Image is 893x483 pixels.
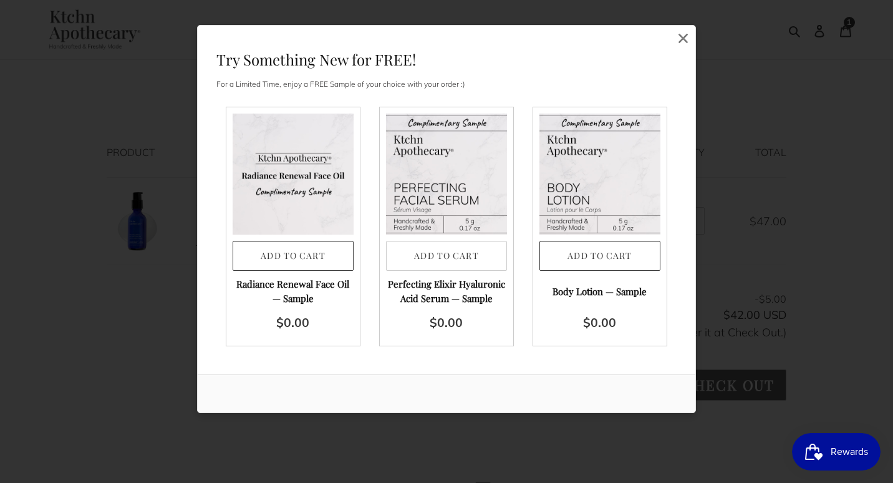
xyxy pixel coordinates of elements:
[233,241,354,271] button: Add to Cart
[233,114,354,235] img: Radiance Renewal Face Oil — Sample
[386,277,507,305] div: Perfecting Elixir Hyaluronic Acid Serum — Sample
[386,114,507,235] img: Perfecting Elixir Hyaluronic Acid Serum — Sample
[216,74,677,94] p: For a Limited Time, enjoy a FREE Sample of your choice with your order :)
[233,277,354,305] div: Radiance Renewal Face Oil — Sample
[792,433,881,471] iframe: Button to open loyalty program pop-up
[553,285,647,299] div: Body Lotion — Sample
[670,26,695,51] a: No Thanks
[539,241,660,271] button: Add to Cart
[276,315,309,330] span: $0.00
[430,315,463,330] span: $0.00
[386,241,507,271] button: Add to Cart
[583,315,616,330] span: $0.00
[539,114,660,235] img: Body Lotion — Sample
[216,52,677,67] h1: Try Something New for FREE!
